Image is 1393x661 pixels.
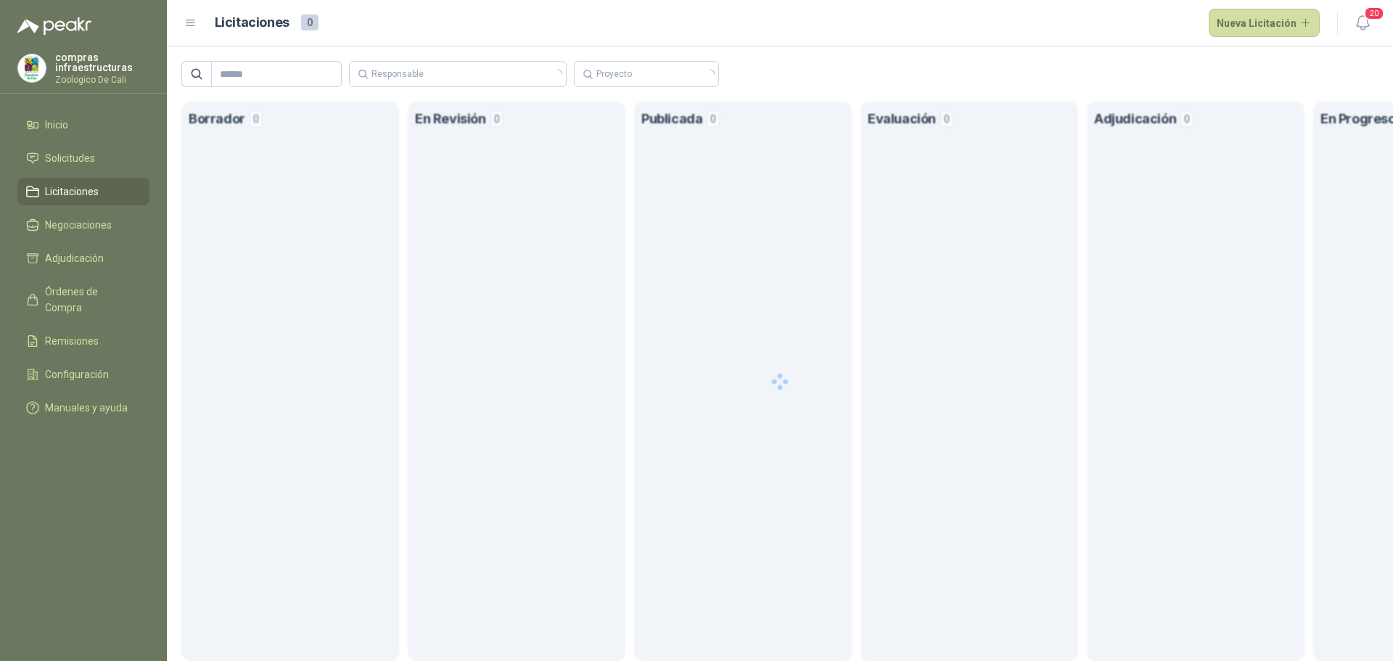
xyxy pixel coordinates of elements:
[17,394,149,422] a: Manuales y ayuda
[17,327,149,355] a: Remisiones
[704,68,716,81] span: loading
[17,211,149,239] a: Negociaciones
[45,366,109,382] span: Configuración
[17,178,149,205] a: Licitaciones
[55,52,149,73] p: compras infraestructuras
[45,184,99,200] span: Licitaciones
[45,250,104,266] span: Adjudicación
[1209,9,1320,38] button: Nueva Licitación
[1364,7,1384,20] span: 20
[1349,10,1376,36] button: 20
[18,54,46,82] img: Company Logo
[45,284,136,316] span: Órdenes de Compra
[45,217,112,233] span: Negociaciones
[17,17,91,35] img: Logo peakr
[17,144,149,172] a: Solicitudes
[45,333,99,349] span: Remisiones
[17,245,149,272] a: Adjudicación
[55,75,149,84] p: Zoologico De Cali
[17,111,149,139] a: Inicio
[45,150,95,166] span: Solicitudes
[17,361,149,388] a: Configuración
[17,278,149,321] a: Órdenes de Compra
[45,117,68,133] span: Inicio
[45,400,128,416] span: Manuales y ayuda
[551,68,564,81] span: loading
[301,15,319,30] span: 0
[215,12,289,33] h1: Licitaciones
